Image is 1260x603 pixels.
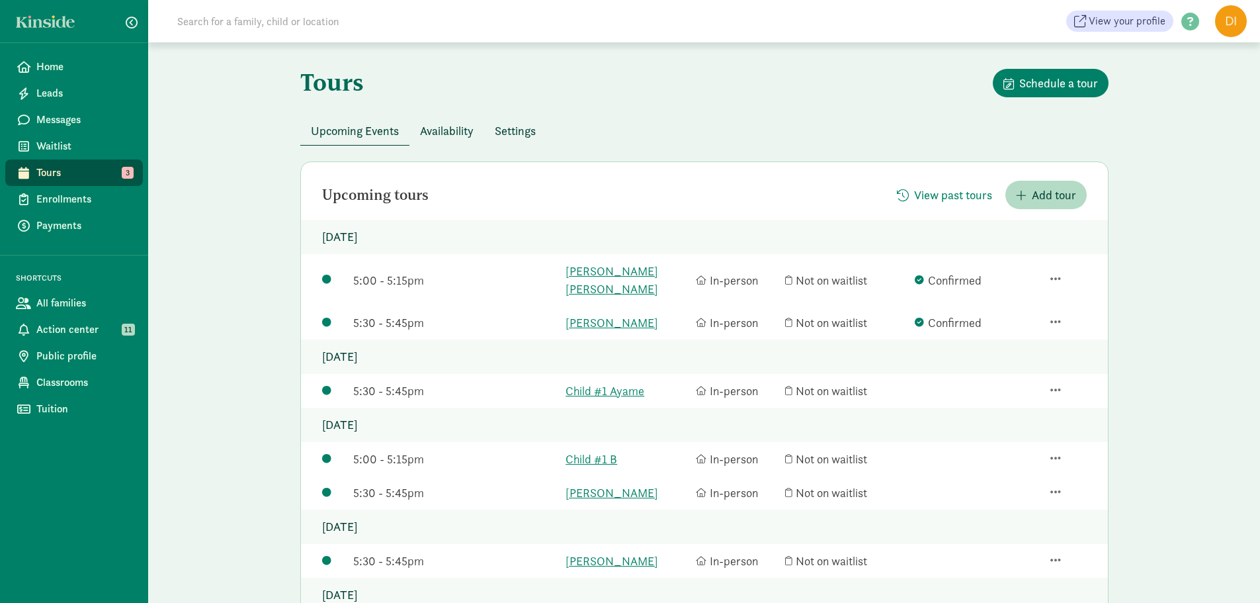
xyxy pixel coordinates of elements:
[322,187,429,203] h2: Upcoming tours
[36,375,132,391] span: Classrooms
[353,271,559,289] div: 5:00 - 5:15pm
[566,552,689,570] a: [PERSON_NAME]
[1194,539,1260,603] iframe: Chat Widget
[1019,74,1098,92] span: Schedule a tour
[36,295,132,311] span: All families
[122,167,134,179] span: 3
[36,112,132,128] span: Messages
[5,290,143,316] a: All families
[5,186,143,212] a: Enrollments
[785,450,909,468] div: Not on waitlist
[5,316,143,343] a: Action center 11
[915,314,1038,332] div: Confirmed
[886,188,1003,203] a: View past tours
[566,450,689,468] a: Child #1 B
[696,382,778,400] div: In-person
[36,401,132,417] span: Tuition
[1089,13,1165,29] span: View your profile
[301,220,1108,254] p: [DATE]
[696,552,778,570] div: In-person
[36,191,132,207] span: Enrollments
[566,262,689,298] a: [PERSON_NAME] [PERSON_NAME]
[566,314,689,332] a: [PERSON_NAME]
[785,484,909,502] div: Not on waitlist
[696,314,778,332] div: In-person
[5,160,143,186] a: Tours 3
[409,116,484,145] button: Availability
[5,369,143,396] a: Classrooms
[484,116,546,145] button: Settings
[696,450,778,468] div: In-person
[566,382,689,400] a: Child #1 Ayame
[300,116,409,145] button: Upcoming Events
[785,382,909,400] div: Not on waitlist
[5,133,143,160] a: Waitlist
[300,69,364,95] h1: Tours
[353,484,559,502] div: 5:30 - 5:45pm
[36,165,132,181] span: Tours
[353,314,559,332] div: 5:30 - 5:45pm
[1005,181,1087,209] button: Add tour
[36,322,132,338] span: Action center
[301,408,1108,442] p: [DATE]
[5,396,143,422] a: Tuition
[785,314,909,332] div: Not on waitlist
[914,186,992,204] span: View past tours
[36,59,132,75] span: Home
[353,382,559,400] div: 5:30 - 5:45pm
[696,484,778,502] div: In-person
[36,218,132,234] span: Payments
[420,122,474,140] span: Availability
[1066,11,1173,32] a: View your profile
[886,181,1003,209] button: View past tours
[169,8,540,34] input: Search for a family, child or location
[5,80,143,107] a: Leads
[785,271,909,289] div: Not on waitlist
[696,271,778,289] div: In-person
[566,484,689,502] a: [PERSON_NAME]
[993,69,1109,97] button: Schedule a tour
[915,271,1038,289] div: Confirmed
[5,343,143,369] a: Public profile
[495,122,536,140] span: Settings
[301,510,1108,544] p: [DATE]
[5,54,143,80] a: Home
[36,85,132,101] span: Leads
[353,450,559,468] div: 5:00 - 5:15pm
[353,552,559,570] div: 5:30 - 5:45pm
[36,138,132,154] span: Waitlist
[301,340,1108,374] p: [DATE]
[36,348,132,364] span: Public profile
[122,324,135,336] span: 11
[311,122,399,140] span: Upcoming Events
[5,212,143,239] a: Payments
[5,107,143,133] a: Messages
[785,552,909,570] div: Not on waitlist
[1032,186,1076,204] span: Add tour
